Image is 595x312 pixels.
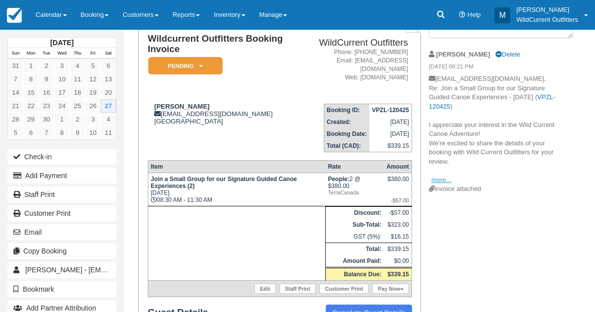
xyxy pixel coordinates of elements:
[151,176,297,189] strong: Join a Small Group for our Signature Guided Canoe Experiences (2)
[148,161,325,173] th: Item
[386,176,409,190] div: $380.00
[70,99,85,113] a: 25
[301,38,408,48] h2: WildCurrent Outfitters
[85,86,101,99] a: 19
[7,281,117,297] button: Bookmark
[39,48,54,59] th: Tue
[101,72,116,86] a: 13
[369,140,412,152] td: $339.15
[384,161,412,173] th: Amount
[8,126,23,139] a: 5
[7,262,117,278] a: [PERSON_NAME] - [EMAIL_ADDRESS][DOMAIN_NAME]
[429,62,563,73] em: [DATE] 08:21 PM
[459,12,466,18] i: Help
[154,103,210,110] strong: [PERSON_NAME]
[8,72,23,86] a: 7
[148,34,297,54] h1: Wildcurrent Outfitters Booking Invoice
[325,207,384,219] th: Discount:
[325,219,384,231] th: Sub-Total:
[324,104,369,117] th: Booking ID:
[23,126,39,139] a: 6
[54,113,69,126] a: 1
[50,39,73,47] strong: [DATE]
[70,86,85,99] a: 18
[148,103,297,125] div: [EMAIL_ADDRESS][DOMAIN_NAME] [GEOGRAPHIC_DATA]
[148,57,223,74] em: Pending
[7,8,22,23] img: checkfront-main-nav-mini-logo.png
[70,126,85,139] a: 9
[85,72,101,86] a: 12
[280,284,316,294] a: Staff Print
[325,268,384,281] th: Balance Due:
[101,59,116,72] a: 6
[101,48,116,59] th: Sat
[54,126,69,139] a: 8
[7,187,117,202] a: Staff Print
[328,189,381,195] em: TerraCanada
[39,59,54,72] a: 2
[7,149,117,165] button: Check-in
[101,99,116,113] a: 27
[431,176,451,184] a: more...
[39,113,54,126] a: 30
[436,51,490,58] strong: [PERSON_NAME]
[8,48,23,59] th: Sun
[23,86,39,99] a: 15
[85,113,101,126] a: 3
[54,86,69,99] a: 17
[23,48,39,59] th: Mon
[384,231,412,243] td: $16.15
[54,48,69,59] th: Wed
[369,116,412,128] td: [DATE]
[429,185,563,194] div: Invoice attached
[369,128,412,140] td: [DATE]
[325,231,384,243] td: GST (5%):
[70,72,85,86] a: 11
[39,86,54,99] a: 16
[23,99,39,113] a: 22
[23,113,39,126] a: 29
[516,15,578,25] p: WildCurrent Outfitters
[324,116,369,128] th: Created:
[495,51,520,58] a: Delete
[325,255,384,268] th: Amount Paid:
[101,86,116,99] a: 20
[85,99,101,113] a: 26
[429,74,563,185] p: [EMAIL_ADDRESS][DOMAIN_NAME], Re: Join a Small Group for our Signature Guided Canoe Experiences -...
[101,126,116,139] a: 11
[372,107,409,114] strong: VPZL-120425
[148,57,219,75] a: Pending
[23,72,39,86] a: 8
[8,59,23,72] a: 31
[8,99,23,113] a: 21
[70,48,85,59] th: Thu
[324,128,369,140] th: Booking Date:
[7,224,117,240] button: Email
[39,126,54,139] a: 7
[384,255,412,268] td: $0.00
[325,243,384,255] th: Total:
[384,219,412,231] td: $323.00
[494,7,510,23] div: M
[85,59,101,72] a: 5
[85,126,101,139] a: 10
[324,140,369,152] th: Total (CAD):
[8,113,23,126] a: 28
[319,284,368,294] a: Customer Print
[54,99,69,113] a: 24
[325,161,384,173] th: Rate
[429,93,555,110] a: VPZL-120425
[23,59,39,72] a: 1
[386,197,409,203] em: -$57.00
[387,271,409,278] strong: $339.15
[148,173,325,206] td: [DATE] 08:30 AM - 11:30 AM
[325,173,384,206] td: 2 @ $380.00
[70,113,85,126] a: 2
[85,48,101,59] th: Fri
[384,207,412,219] td: -$57.00
[301,48,408,82] address: Phone: [PHONE_NUMBER] Email: [EMAIL_ADDRESS][DOMAIN_NAME] Web: [DOMAIN_NAME]
[101,113,116,126] a: 4
[372,284,409,294] a: Pay Now
[25,266,206,274] span: [PERSON_NAME] - [EMAIL_ADDRESS][DOMAIN_NAME]
[384,243,412,255] td: $339.15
